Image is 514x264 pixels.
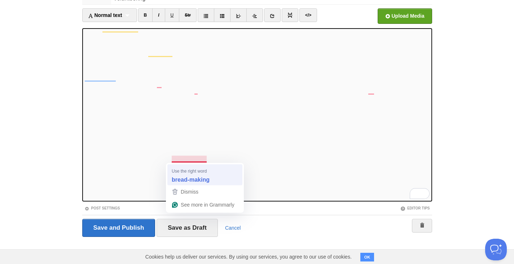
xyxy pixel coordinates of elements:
input: Save and Publish [82,219,155,237]
a: I [152,8,165,22]
input: Save as Draft [157,219,218,237]
button: OK [360,253,374,261]
a: Str [179,8,197,22]
a: B [138,8,153,22]
a: Cancel [225,225,241,231]
a: </> [299,8,317,22]
a: U [165,8,180,22]
span: Cookies help us deliver our services. By using our services, you agree to our use of cookies. [138,250,359,264]
a: Post Settings [84,206,120,210]
a: Editor Tips [400,206,430,210]
iframe: Help Scout Beacon - Open [485,239,507,260]
img: pagebreak-icon.png [287,13,293,18]
del: Str [185,13,191,18]
span: Normal text [88,12,122,18]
